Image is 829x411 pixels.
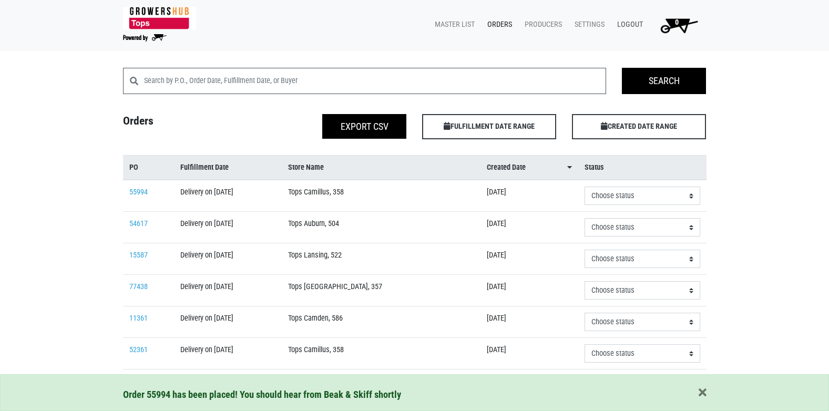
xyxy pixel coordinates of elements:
td: [DATE] [480,275,578,306]
a: Logout [609,15,647,35]
td: Delivery on [DATE] [174,212,282,243]
td: Tops Lansing, 522 [282,243,480,275]
td: Delivery on [DATE] [174,338,282,369]
h4: Orders [115,114,265,135]
span: PO [129,162,138,173]
a: 15587 [129,251,148,260]
a: Producers [516,15,566,35]
td: Delivery on [DATE] [174,275,282,306]
a: Settings [566,15,609,35]
a: 0 [647,15,707,36]
button: Export CSV [322,114,406,139]
td: [DATE] [480,338,578,369]
td: Delivery on [DATE] [174,180,282,212]
a: Master List [426,15,479,35]
a: 77438 [129,282,148,291]
td: [DATE] [480,243,578,275]
a: 55994 [129,188,148,197]
input: Search by P.O., Order Date, Fulfillment Date, or Buyer [144,68,607,94]
td: [DATE] [480,306,578,338]
td: [DATE] [480,212,578,243]
a: Store Name [288,162,474,173]
td: Tops Camillus, 358 [282,338,480,369]
img: Powered by Big Wheelbarrow [123,34,167,42]
td: Tops Camden, 586 [282,306,480,338]
span: Status [585,162,604,173]
span: Created Date [487,162,526,173]
a: PO [129,162,168,173]
a: Status [585,162,700,173]
a: Created Date [487,162,572,173]
span: 0 [675,18,679,27]
td: Tops Camillus, 358 [282,180,480,212]
img: 279edf242af8f9d49a69d9d2afa010fb.png [123,7,196,29]
span: FULFILLMENT DATE RANGE [422,114,556,139]
a: 54617 [129,219,148,228]
span: Fulfillment Date [180,162,229,173]
td: Delivery on [DATE] [174,243,282,275]
td: Delivery on [DATE] [174,306,282,338]
td: [DATE] [480,369,578,401]
a: Orders [479,15,516,35]
img: Cart [656,15,702,36]
td: Delivery on [DATE] [174,369,282,401]
a: 52361 [129,345,148,354]
span: Store Name [288,162,324,173]
input: Search [622,68,706,94]
div: Order 55994 has been placed! You should hear from Beak & Skiff shortly [123,387,707,402]
a: Fulfillment Date [180,162,276,173]
td: Tops Auburn, 504 [282,212,480,243]
span: CREATED DATE RANGE [572,114,706,139]
a: 11361 [129,314,148,323]
td: Tops Chittenango, 359 [282,369,480,401]
td: [DATE] [480,180,578,212]
td: Tops [GEOGRAPHIC_DATA], 357 [282,275,480,306]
